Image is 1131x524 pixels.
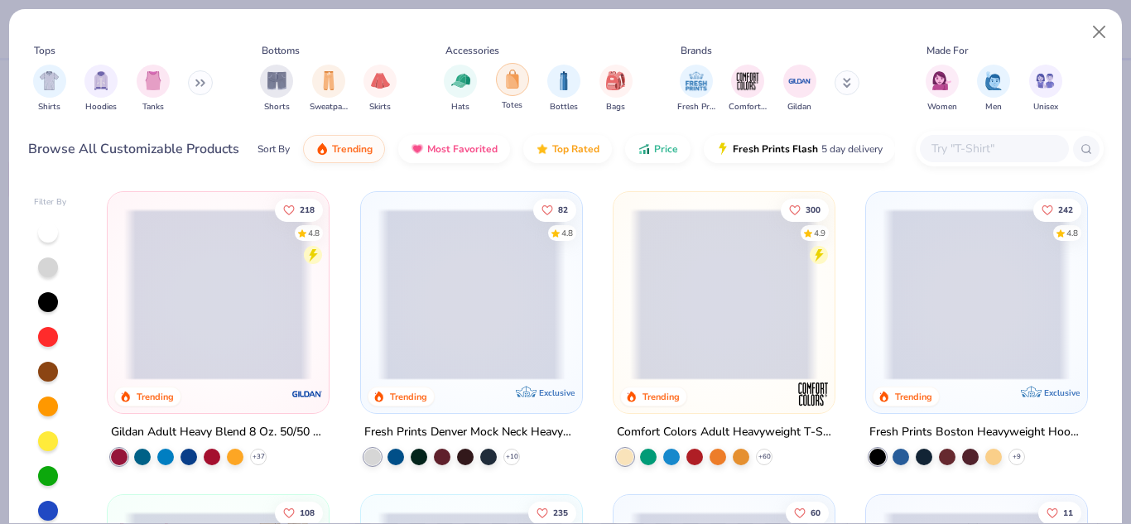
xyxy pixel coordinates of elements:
div: Accessories [445,43,499,58]
div: Browse All Customizable Products [28,139,239,159]
span: Gildan [787,101,811,113]
div: Fresh Prints Boston Heavyweight Hoodie [869,422,1084,443]
div: Gildan Adult Heavy Blend 8 Oz. 50/50 Hooded Sweatshirt [111,422,325,443]
img: Totes Image [503,70,522,89]
div: 4.8 [308,227,320,239]
span: + 60 [758,452,770,462]
button: filter button [729,65,767,113]
span: Hoodies [85,101,117,113]
button: Like [781,198,829,221]
span: 218 [300,205,315,214]
img: Men Image [984,71,1003,90]
img: flash.gif [716,142,729,156]
span: 11 [1063,509,1073,517]
img: Shorts Image [267,71,286,90]
span: 82 [557,205,567,214]
button: Top Rated [523,135,612,163]
span: Sweatpants [310,101,348,113]
img: Unisex Image [1036,71,1055,90]
img: Hats Image [451,71,470,90]
img: Gildan Image [787,69,812,94]
span: Most Favorited [427,142,498,156]
img: Fresh Prints Image [684,69,709,94]
button: Like [532,198,575,221]
img: Women Image [932,71,951,90]
span: Shirts [38,101,60,113]
button: filter button [977,65,1010,113]
span: Shorts [264,101,290,113]
button: Like [1033,198,1081,221]
div: filter for Totes [496,63,529,112]
div: filter for Hoodies [84,65,118,113]
img: trending.gif [315,142,329,156]
div: filter for Fresh Prints [677,65,715,113]
span: Bags [606,101,625,113]
button: Price [625,135,691,163]
input: Try "T-Shirt" [930,139,1057,158]
span: 60 [811,509,821,517]
button: filter button [84,65,118,113]
span: Top Rated [552,142,599,156]
button: Most Favorited [398,135,510,163]
div: Sort By [257,142,290,156]
div: filter for Sweatpants [310,65,348,113]
img: Comfort Colors Image [735,69,760,94]
div: filter for Comfort Colors [729,65,767,113]
button: filter button [137,65,170,113]
button: filter button [444,65,477,113]
img: TopRated.gif [536,142,549,156]
span: Women [927,101,957,113]
button: filter button [260,65,293,113]
span: Hats [451,101,469,113]
div: 4.9 [814,227,825,239]
img: Skirts Image [371,71,390,90]
img: Hoodies Image [92,71,110,90]
button: filter button [310,65,348,113]
div: filter for Gildan [783,65,816,113]
span: 5 day delivery [821,140,883,159]
span: Exclusive [1044,387,1080,398]
img: Sweatpants Image [320,71,338,90]
span: + 10 [505,452,517,462]
button: Fresh Prints Flash5 day delivery [704,135,895,163]
img: Gildan logo [291,377,325,411]
div: filter for Shorts [260,65,293,113]
div: Brands [681,43,712,58]
span: Exclusive [539,387,575,398]
div: filter for Tanks [137,65,170,113]
div: Fresh Prints Denver Mock Neck Heavyweight Sweatshirt [364,422,579,443]
span: + 37 [253,452,265,462]
button: filter button [677,65,715,113]
span: Fresh Prints Flash [733,142,818,156]
button: filter button [363,65,397,113]
div: filter for Bags [599,65,633,113]
div: 4.8 [1066,227,1078,239]
span: Bottles [550,101,578,113]
img: most_fav.gif [411,142,424,156]
div: Tops [34,43,55,58]
span: Tanks [142,101,164,113]
div: filter for Unisex [1029,65,1062,113]
span: Men [985,101,1002,113]
span: Totes [502,99,522,112]
button: Like [275,198,323,221]
div: filter for Women [926,65,959,113]
div: Comfort Colors Adult Heavyweight T-Shirt [617,422,831,443]
span: 300 [806,205,821,214]
button: filter button [496,65,529,113]
button: filter button [33,65,66,113]
div: filter for Men [977,65,1010,113]
button: filter button [1029,65,1062,113]
div: filter for Bottles [547,65,580,113]
button: filter button [599,65,633,113]
img: Tanks Image [144,71,162,90]
button: filter button [926,65,959,113]
div: Made For [926,43,968,58]
div: filter for Skirts [363,65,397,113]
img: Comfort Colors logo [797,377,830,411]
span: Price [654,142,678,156]
button: filter button [783,65,816,113]
div: filter for Shirts [33,65,66,113]
div: filter for Hats [444,65,477,113]
span: + 9 [1013,452,1021,462]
